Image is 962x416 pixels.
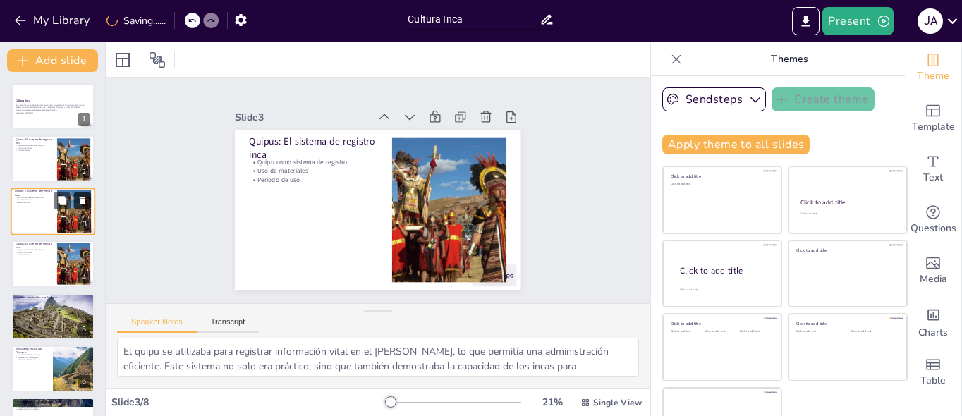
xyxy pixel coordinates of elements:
span: Template [912,119,955,135]
div: Click to add body [680,288,769,292]
div: Add a table [905,347,961,398]
p: Periodo de uso [16,254,53,257]
div: Click to add text [671,330,702,334]
p: Periodo de uso [16,149,53,152]
div: Click to add text [671,183,772,186]
button: Export to PowerPoint [792,7,820,35]
div: 4 [11,240,95,287]
p: Esta presentación explora la rica cultura inca, incluyendo el quipu como sistema de registro, la ... [16,104,90,111]
div: 6 [78,375,90,388]
p: Quipus: El sistema de registro inca [16,137,53,145]
p: Cosmovisión inca [16,403,90,406]
button: Speaker Notes [117,317,197,333]
div: 4 [78,271,90,283]
p: Periodo de uso [15,201,53,204]
p: Quipu como sistema de registro [252,144,382,166]
button: Apply theme to all slides [662,135,810,154]
p: Extensión de la red [16,301,90,304]
div: Click to add text [740,330,772,334]
div: Click to add title [796,321,897,326]
p: Caminos construidos por los incas [16,295,90,299]
button: Present [822,7,893,35]
div: 6 [11,345,95,392]
div: Layout [111,49,134,71]
div: 5 [78,323,90,336]
span: Charts [918,325,948,341]
span: Position [149,51,166,68]
div: Add text boxes [905,144,961,195]
div: 21 % [535,396,569,409]
input: Insert title [408,9,539,30]
div: Change the overall theme [905,42,961,93]
textarea: El quipu se utilizaba para registrar información vital en el [PERSON_NAME], lo que permitía una a... [117,338,639,377]
span: Single View [593,397,642,408]
div: Click to add text [705,330,737,334]
button: Delete Slide [74,192,91,209]
button: My Library [11,9,96,32]
div: Get real-time input from your audience [905,195,961,245]
button: Duplicate Slide [54,192,71,209]
div: Slide 3 [243,96,377,123]
p: Uso de materiales [15,198,53,201]
div: 2 [78,166,90,178]
p: Leyendas incas y su creación del mundo [16,400,90,404]
p: Quipus: El sistema de registro inca [16,242,53,250]
div: Click to add text [851,330,896,334]
button: Sendsteps [662,87,766,111]
p: Uso de materiales [16,146,53,149]
div: Click to add title [800,198,894,207]
div: Click to add title [796,247,897,252]
div: 5 [11,293,95,340]
button: J A [918,7,943,35]
p: Periodo de uso [251,161,380,184]
p: Quipus: El sistema de registro inca [253,121,384,161]
span: Table [920,373,946,389]
p: Importancia de los chasquis [16,353,49,356]
p: Relación con la naturaleza [16,408,90,411]
div: Click to add title [680,265,770,277]
p: Generated with [URL] [16,111,90,114]
div: Click to add title [671,321,772,326]
p: Quipu como sistema de registro [15,196,53,199]
div: 2 [11,135,95,182]
p: Quipus: El sistema de registro inca [15,189,53,197]
span: Questions [911,221,956,236]
p: Importancia de las leyendas [16,405,90,408]
p: Uso de materiales [16,251,53,254]
p: Selección de mensajeros [16,356,49,359]
div: Add ready made slides [905,93,961,144]
div: 3 [78,218,91,231]
p: Quipu como sistema de registro [16,144,53,147]
p: Eficiencia del sistema [16,359,49,362]
div: Saving...... [106,14,166,27]
div: Click to add title [671,173,772,179]
div: 1 [78,113,90,126]
strong: Cultura Inca [16,99,30,102]
p: Uso de materiales [252,153,381,176]
div: Click to add text [796,330,841,334]
div: Click to add text [800,212,894,216]
div: 3 [11,188,95,235]
div: Add images, graphics, shapes or video [905,245,961,296]
p: Funciones de los caminos [16,303,90,306]
div: 1 [11,83,95,130]
button: Transcript [197,317,260,333]
p: Themes [688,42,891,76]
span: Theme [917,68,949,84]
p: Quipu como sistema de registro [16,249,53,252]
div: Slide 3 / 8 [111,396,386,409]
div: Add charts and graphs [905,296,961,347]
span: Text [923,170,943,185]
span: Media [920,271,947,287]
p: Infraestructura de caminos [16,298,90,301]
p: Mensajeros incas: Los Chasquis [16,347,49,355]
button: Create theme [772,87,875,111]
div: J A [918,8,943,34]
button: Add slide [7,49,98,72]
